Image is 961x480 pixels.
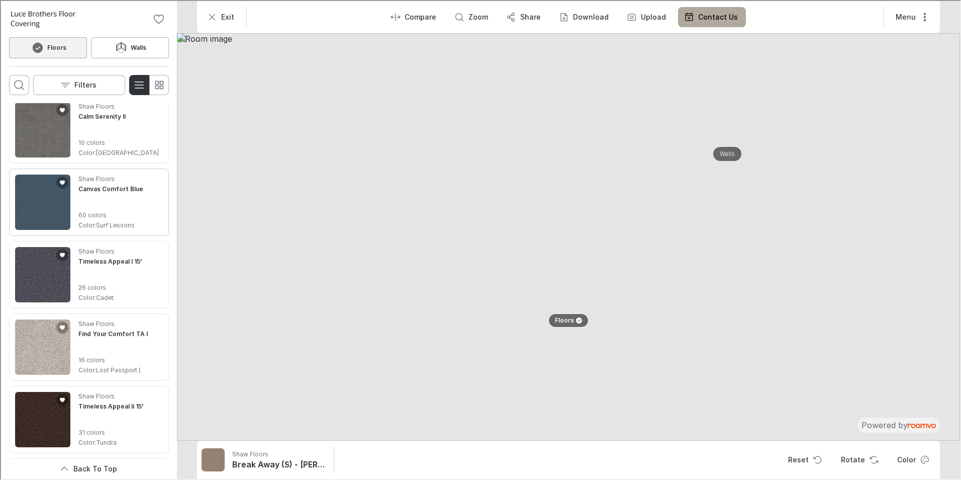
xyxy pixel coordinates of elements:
div: The visualizer is powered by Roomvo. [860,419,935,430]
div: See Timeless Appeal I 15' in the room [8,240,168,307]
button: Switch to simple view [148,74,168,94]
p: Contact Us [697,11,737,21]
p: Tundra [95,437,116,446]
p: 31 colors [77,427,143,436]
button: Reset product [779,449,828,469]
img: roomvo_wordmark.svg [907,423,935,427]
p: Share [519,11,540,21]
img: Calm Serenity II. Link opens in a new window. [14,101,69,156]
button: Scroll back to the beginning [8,458,168,478]
p: Color : [77,147,95,156]
button: Add Canvas Comfort Blue to favorites [55,176,67,188]
button: Share [499,6,548,26]
button: Add Calm Serenity II to favorites [55,103,67,115]
img: Room image [176,32,959,440]
p: Shaw Floors [77,246,114,255]
p: Exit [220,11,233,21]
h6: Walls [130,42,145,51]
h4: Timeless Appeal I 15' [77,256,141,265]
p: Shaw Floors [77,174,114,183]
div: See Canvas Comfort Blue in the room [8,168,168,235]
p: Shaw Floors [77,391,114,400]
h6: Break Away (S) - Clay [231,458,326,469]
p: Filters [73,79,95,89]
button: Add Timeless Appeal I 15' to favorites [55,248,67,260]
p: Shaw Floors [77,101,114,110]
button: Open color dialog [888,449,935,469]
h4: Find Your Comfort TA I [77,329,147,338]
p: 26 colors [77,282,141,291]
p: 10 colors [77,137,158,146]
img: Timeless Appeal I 15'. Link opens in a new window. [14,246,69,301]
a: Go to Luce Brothers Floor Covering's website. [8,8,76,28]
button: Walls [90,36,168,57]
h6: Floors [46,42,65,51]
div: See Find Your Comfort TA I in the room [8,312,168,380]
p: Color : [77,365,95,374]
button: Download [552,6,616,26]
button: More actions [887,6,935,26]
button: Contact Us [677,6,745,26]
img: Logo representing Luce Brothers Floor Covering. [8,8,76,28]
p: Download [572,11,608,21]
p: Color : [77,437,95,446]
h4: Calm Serenity II [77,111,125,120]
img: Find Your Comfort TA I. Link opens in a new window. [14,318,69,374]
button: Switch to detail view [128,74,148,94]
img: Timeless Appeal Ii 15'. Link opens in a new window. [14,391,69,446]
button: Floors [547,312,588,327]
h4: Canvas Comfort Blue [77,184,142,193]
div: Product List Mode Selector [128,74,168,94]
button: Upload a picture of your room [620,6,673,26]
p: Compare [404,11,435,21]
button: Add Timeless Appeal Ii 15' to favorites [55,393,67,405]
p: 16 colors [77,355,147,364]
button: Floors [8,36,86,57]
p: Walls [719,149,734,157]
button: Open search box [8,74,28,94]
button: Add Find Your Comfort TA I to favorites [55,321,67,333]
p: [GEOGRAPHIC_DATA] [95,147,158,156]
button: Open the filters menu [32,74,124,94]
div: See Timeless Appeal Ii 15' in the room [8,385,168,452]
p: Floors [554,315,573,324]
label: Upload [640,11,665,21]
p: Powered by [860,419,935,430]
button: Exit [200,6,241,26]
p: Shaw Floors [77,318,114,328]
p: Color : [77,292,95,301]
p: 60 colors [77,210,142,219]
img: Break Away (S) [201,447,224,470]
button: Rotate Surface [832,449,884,469]
img: Canvas Comfort Blue. Link opens in a new window. [14,174,69,229]
p: Lost Passport ( [95,365,140,374]
button: Enter compare mode [383,6,443,26]
button: No favorites [148,8,168,28]
p: Color : [77,220,95,229]
button: Show details for Break Away (S) [228,447,329,471]
button: Walls [712,146,740,160]
div: See Calm Serenity II in the room [8,95,168,163]
p: Zoom [467,11,487,21]
p: Shaw Floors [231,449,267,458]
p: Surf Lessons [95,220,134,229]
button: Zoom room image [447,6,495,26]
h4: Timeless Appeal Ii 15' [77,401,143,410]
p: Cadet [95,292,113,301]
